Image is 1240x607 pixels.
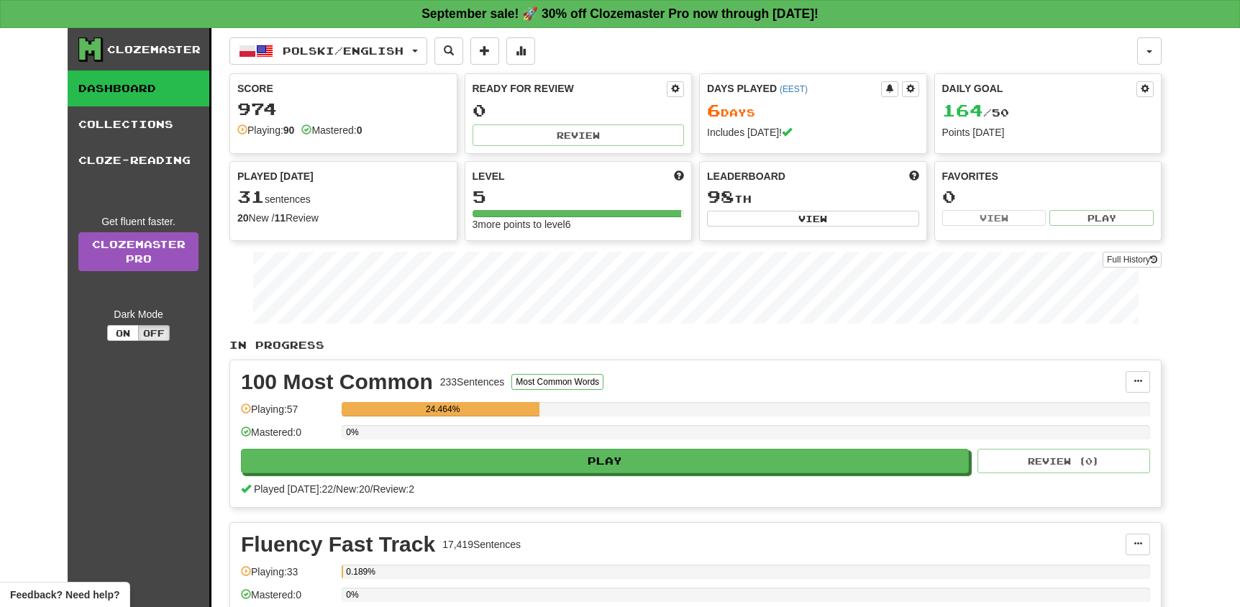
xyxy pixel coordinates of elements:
div: Fluency Fast Track [241,534,435,555]
a: (EEST) [780,84,808,94]
div: Get fluent faster. [78,214,199,229]
span: 164 [942,100,983,120]
span: / 50 [942,106,1009,119]
button: Most Common Words [511,374,603,390]
div: 974 [237,100,450,118]
button: Polski/English [229,37,427,65]
button: Play [1049,210,1154,226]
strong: 0 [357,124,363,136]
div: Score [237,81,450,96]
span: Level [473,169,505,183]
span: Polski / English [283,45,404,57]
span: 31 [237,186,265,206]
div: Days Played [707,81,881,96]
a: Dashboard [68,70,209,106]
div: 100 Most Common [241,371,433,393]
button: Add sentence to collection [470,37,499,65]
div: Playing: 57 [241,402,334,426]
button: Off [138,325,170,341]
strong: 11 [274,212,286,224]
strong: September sale! 🚀 30% off Clozemaster Pro now through [DATE]! [421,6,819,21]
span: Score more points to level up [674,169,684,183]
button: View [942,210,1047,226]
span: / [333,483,336,495]
div: 3 more points to level 6 [473,217,685,232]
a: Cloze-Reading [68,142,209,178]
span: 6 [707,100,721,120]
div: Day s [707,101,919,120]
div: th [707,188,919,206]
div: Points [DATE] [942,125,1154,140]
span: Review: 2 [373,483,414,495]
a: ClozemasterPro [78,232,199,271]
span: This week in points, UTC [909,169,919,183]
button: On [107,325,139,341]
span: 98 [707,186,734,206]
span: Leaderboard [707,169,785,183]
button: Search sentences [434,37,463,65]
span: Open feedback widget [10,588,119,602]
p: In Progress [229,338,1162,352]
div: Includes [DATE]! [707,125,919,140]
div: Dark Mode [78,307,199,321]
button: Play [241,449,969,473]
span: / [370,483,373,495]
div: Daily Goal [942,81,1137,97]
div: 233 Sentences [440,375,505,389]
button: View [707,211,919,227]
div: Mastered: [301,123,362,137]
div: Playing: 33 [241,565,334,588]
strong: 20 [237,212,249,224]
div: 0 [473,101,685,119]
div: 24.464% [346,402,539,416]
strong: 90 [283,124,295,136]
span: Played [DATE] [237,169,314,183]
div: sentences [237,188,450,206]
div: 17,419 Sentences [442,537,521,552]
div: New / Review [237,211,450,225]
div: Mastered: 0 [241,425,334,449]
div: Favorites [942,169,1154,183]
button: Review [473,124,685,146]
button: Full History [1103,252,1162,268]
button: More stats [506,37,535,65]
div: 0 [942,188,1154,206]
span: New: 20 [336,483,370,495]
div: Playing: [237,123,294,137]
a: Collections [68,106,209,142]
span: Played [DATE]: 22 [254,483,333,495]
button: Review (0) [977,449,1150,473]
div: Ready for Review [473,81,667,96]
div: 5 [473,188,685,206]
div: Clozemaster [107,42,201,57]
